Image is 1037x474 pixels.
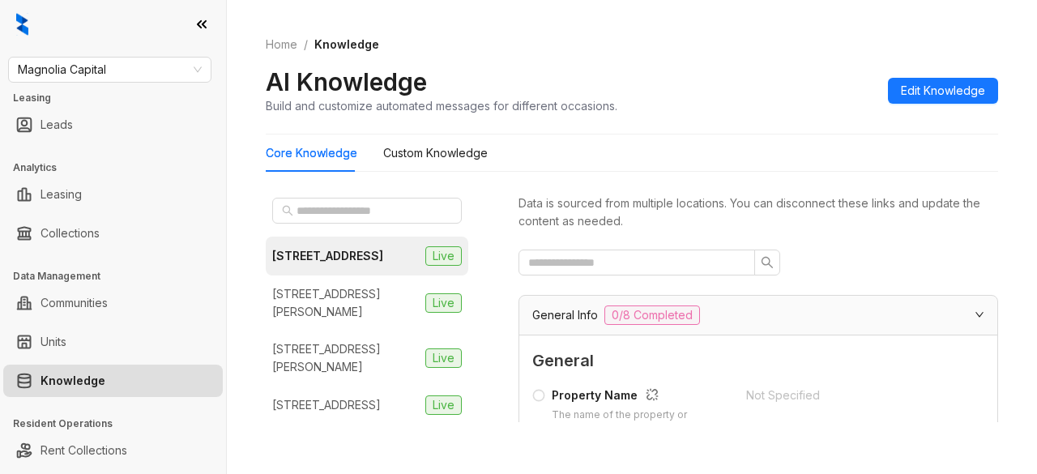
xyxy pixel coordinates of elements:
[41,178,82,211] a: Leasing
[425,395,462,415] span: Live
[41,217,100,250] a: Collections
[272,247,383,265] div: [STREET_ADDRESS]
[272,396,381,414] div: [STREET_ADDRESS]
[552,408,727,438] div: The name of the property or apartment complex.
[314,37,379,51] span: Knowledge
[41,109,73,141] a: Leads
[3,287,223,319] li: Communities
[266,97,617,114] div: Build and customize automated messages for different occasions.
[16,13,28,36] img: logo
[262,36,301,53] a: Home
[3,109,223,141] li: Leads
[266,66,427,97] h2: AI Knowledge
[3,178,223,211] li: Leasing
[13,416,226,431] h3: Resident Operations
[3,217,223,250] li: Collections
[552,386,727,408] div: Property Name
[13,91,226,105] h3: Leasing
[532,306,598,324] span: General Info
[518,194,998,230] div: Data is sourced from multiple locations. You can disconnect these links and update the content as...
[425,293,462,313] span: Live
[41,287,108,319] a: Communities
[425,348,462,368] span: Live
[746,386,941,404] div: Not Specified
[888,78,998,104] button: Edit Knowledge
[3,434,223,467] li: Rent Collections
[3,365,223,397] li: Knowledge
[304,36,308,53] li: /
[282,205,293,216] span: search
[532,348,984,374] span: General
[266,144,357,162] div: Core Knowledge
[18,58,202,82] span: Magnolia Capital
[13,269,226,284] h3: Data Management
[41,434,127,467] a: Rent Collections
[975,310,984,319] span: expanded
[41,365,105,397] a: Knowledge
[519,296,997,335] div: General Info0/8 Completed
[604,305,700,325] span: 0/8 Completed
[761,256,774,269] span: search
[41,326,66,358] a: Units
[425,246,462,266] span: Live
[272,285,419,321] div: [STREET_ADDRESS][PERSON_NAME]
[13,160,226,175] h3: Analytics
[383,144,488,162] div: Custom Knowledge
[3,326,223,358] li: Units
[901,82,985,100] span: Edit Knowledge
[272,340,419,376] div: [STREET_ADDRESS][PERSON_NAME]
